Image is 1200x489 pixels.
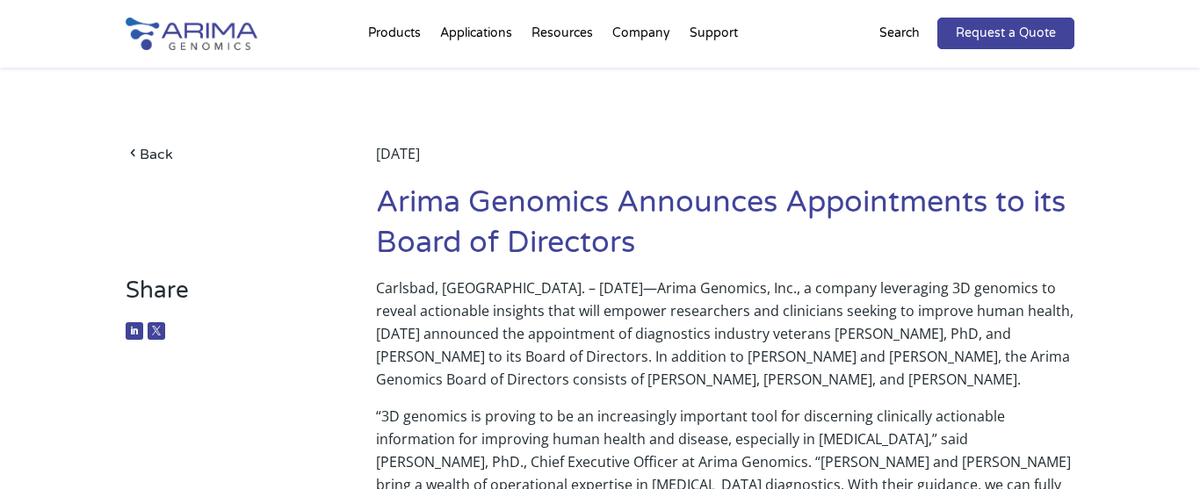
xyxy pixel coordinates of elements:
[126,18,257,50] img: Arima-Genomics-logo
[937,18,1074,49] a: Request a Quote
[879,22,920,45] p: Search
[376,142,1074,183] div: [DATE]
[376,183,1074,277] h1: Arima Genomics Announces Appointments to its Board of Directors
[376,277,1074,405] p: Carlsbad, [GEOGRAPHIC_DATA]. – [DATE]—Arima Genomics, Inc., a company leveraging 3D genomics to r...
[126,277,323,318] h3: Share
[126,142,323,166] a: Back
